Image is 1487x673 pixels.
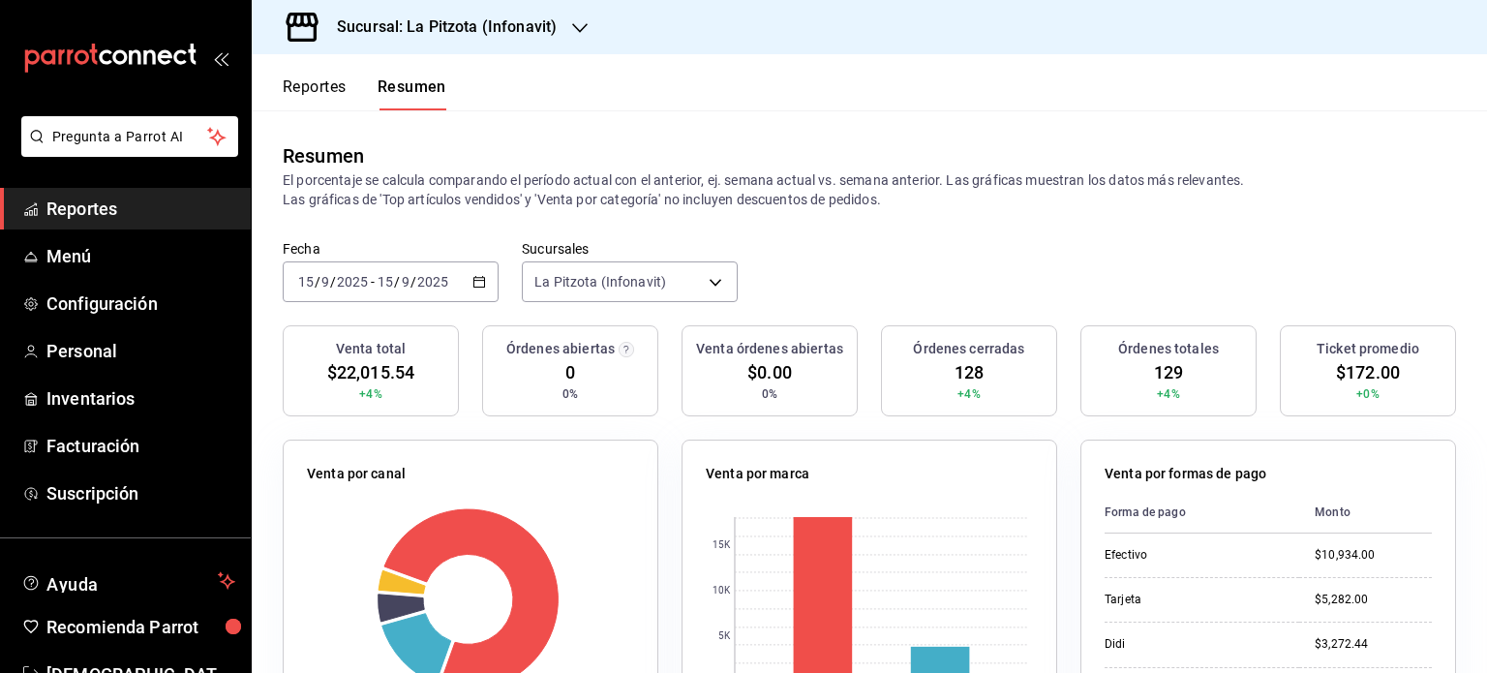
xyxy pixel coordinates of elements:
[1315,636,1432,653] div: $3,272.44
[359,385,381,403] span: +4%
[955,359,984,385] span: 128
[46,385,235,412] span: Inventarios
[1356,385,1379,403] span: +0%
[46,196,235,222] span: Reportes
[957,385,980,403] span: +4%
[522,242,738,256] label: Sucursales
[283,242,499,256] label: Fecha
[1105,592,1284,608] div: Tarjeta
[913,339,1024,359] h3: Órdenes cerradas
[283,77,347,110] button: Reportes
[336,339,406,359] h3: Venta total
[46,480,235,506] span: Suscripción
[14,140,238,161] a: Pregunta a Parrot AI
[213,50,228,66] button: open_drawer_menu
[1317,339,1419,359] h3: Ticket promedio
[378,77,446,110] button: Resumen
[1105,547,1284,564] div: Efectivo
[1105,492,1299,534] th: Forma de pago
[401,274,410,290] input: --
[1105,464,1266,484] p: Venta por formas de pago
[46,614,235,640] span: Recomienda Parrot
[307,464,406,484] p: Venta por canal
[46,291,235,317] span: Configuración
[52,127,208,147] span: Pregunta a Parrot AI
[320,274,330,290] input: --
[321,15,557,39] h3: Sucursal: La Pitzota (Infonavit)
[565,359,575,385] span: 0
[562,385,578,403] span: 0%
[713,540,731,551] text: 15K
[410,274,416,290] span: /
[377,274,394,290] input: --
[46,569,210,593] span: Ayuda
[283,77,446,110] div: navigation tabs
[747,359,792,385] span: $0.00
[713,586,731,597] text: 10K
[696,339,843,359] h3: Venta órdenes abiertas
[327,359,414,385] span: $22,015.54
[534,272,666,291] span: La Pitzota (Infonavit)
[506,339,615,359] h3: Órdenes abiertas
[1315,547,1432,564] div: $10,934.00
[21,116,238,157] button: Pregunta a Parrot AI
[1299,492,1432,534] th: Monto
[1157,385,1179,403] span: +4%
[1315,592,1432,608] div: $5,282.00
[718,631,731,642] text: 5K
[394,274,400,290] span: /
[1154,359,1183,385] span: 129
[283,141,364,170] div: Resumen
[46,338,235,364] span: Personal
[315,274,320,290] span: /
[330,274,336,290] span: /
[283,170,1456,209] p: El porcentaje se calcula comparando el período actual con el anterior, ej. semana actual vs. sema...
[706,464,809,484] p: Venta por marca
[297,274,315,290] input: --
[1118,339,1219,359] h3: Órdenes totales
[336,274,369,290] input: ----
[416,274,449,290] input: ----
[46,243,235,269] span: Menú
[1105,636,1284,653] div: Didi
[46,433,235,459] span: Facturación
[371,274,375,290] span: -
[1336,359,1400,385] span: $172.00
[762,385,777,403] span: 0%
